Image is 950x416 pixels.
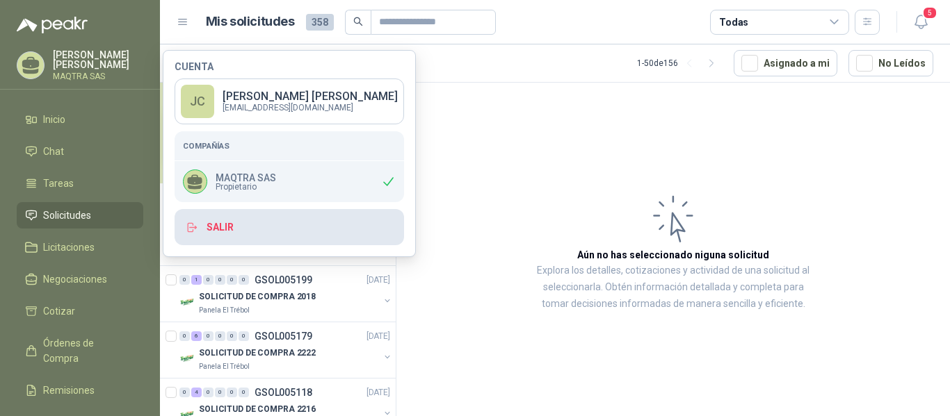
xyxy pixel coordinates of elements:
span: Licitaciones [43,240,95,255]
p: Explora los detalles, cotizaciones y actividad de una solicitud al seleccionarla. Obtén informaci... [536,263,811,313]
div: JC [181,85,214,118]
button: No Leídos [848,50,933,76]
img: Company Logo [179,294,196,310]
div: 0 [203,331,214,341]
p: MAQTRA SAS [216,173,276,183]
div: 0 [215,388,225,397]
span: 358 [306,14,334,31]
p: SOLICITUD DE COMPRA 2216 [199,403,316,416]
span: 5 [922,6,937,19]
a: Órdenes de Compra [17,330,143,372]
button: Salir [175,209,404,245]
span: Órdenes de Compra [43,335,130,366]
h1: Mis solicitudes [206,12,295,32]
img: Company Logo [179,350,196,367]
a: Tareas [17,170,143,197]
h3: Aún no has seleccionado niguna solicitud [577,247,769,263]
a: Cotizar [17,298,143,324]
div: MAQTRA SASPropietario [175,161,404,202]
div: 0 [227,331,237,341]
a: Chat [17,138,143,165]
a: Remisiones [17,377,143,403]
a: 0 1 0 0 0 0 GSOL005199[DATE] Company LogoSOLICITUD DE COMPRA 2018Panela El Trébol [179,272,393,316]
p: [DATE] [367,386,390,399]
a: Licitaciones [17,234,143,260]
span: Negociaciones [43,272,107,287]
span: Tareas [43,176,74,191]
div: 0 [179,388,190,397]
span: Cotizar [43,303,75,319]
p: [PERSON_NAME] [PERSON_NAME] [53,50,143,69]
div: 0 [179,275,190,285]
span: Solicitudes [43,208,91,223]
div: 0 [215,331,225,341]
p: Panela El Trébol [199,305,250,316]
p: [PERSON_NAME] [PERSON_NAME] [223,91,398,102]
span: Remisiones [43,383,95,398]
a: Solicitudes [17,202,143,228]
h4: Cuenta [175,62,404,72]
a: Negociaciones [17,266,143,292]
div: 1 - 50 de 156 [637,52,723,74]
p: [EMAIL_ADDRESS][DOMAIN_NAME] [223,103,398,112]
span: search [353,17,363,26]
img: Logo peakr [17,17,88,33]
p: GSOL005179 [255,331,312,341]
p: SOLICITUD DE COMPRA 2018 [199,290,316,303]
div: 0 [203,388,214,397]
div: 6 [191,331,202,341]
span: Propietario [216,183,276,191]
a: JC[PERSON_NAME] [PERSON_NAME][EMAIL_ADDRESS][DOMAIN_NAME] [175,78,404,124]
p: [DATE] [367,330,390,343]
span: Inicio [43,112,65,127]
p: GSOL005199 [255,275,312,285]
div: 1 [191,275,202,285]
span: Chat [43,144,64,159]
a: Inicio [17,106,143,133]
p: GSOL005118 [255,388,312,397]
div: 0 [215,275,225,285]
div: 4 [191,388,202,397]
button: 5 [908,10,933,35]
div: Todas [719,15,748,30]
a: 0 6 0 0 0 0 GSOL005179[DATE] Company LogoSOLICITUD DE COMPRA 2222Panela El Trébol [179,328,393,372]
button: Asignado a mi [734,50,837,76]
div: 0 [239,275,249,285]
p: [DATE] [367,274,390,287]
p: MAQTRA SAS [53,72,143,81]
div: 0 [203,275,214,285]
div: 0 [239,388,249,397]
div: 0 [227,275,237,285]
div: 0 [239,331,249,341]
p: Panela El Trébol [199,361,250,372]
div: 0 [227,388,237,397]
p: SOLICITUD DE COMPRA 2222 [199,347,316,360]
h5: Compañías [183,140,396,152]
div: 0 [179,331,190,341]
